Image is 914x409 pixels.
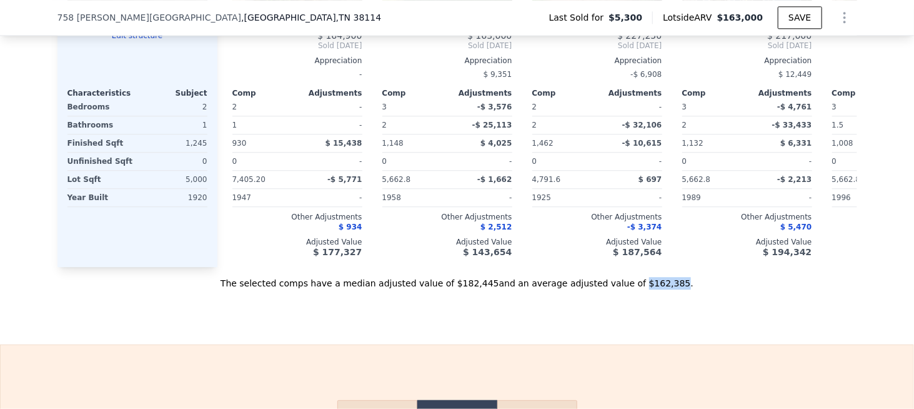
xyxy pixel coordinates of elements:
span: $ 697 [638,175,662,184]
div: - [300,153,362,170]
div: Comp [382,88,447,98]
div: - [750,189,812,206]
span: -$ 6,908 [630,70,662,79]
span: 0 [532,157,537,166]
span: $ 15,438 [325,139,362,148]
div: Subject [137,88,207,98]
span: 758 [PERSON_NAME][GEOGRAPHIC_DATA] [57,11,242,24]
div: Adjustments [747,88,812,98]
span: $ 6,331 [780,139,812,148]
div: - [300,189,362,206]
span: 930 [232,139,247,148]
span: $ 194,342 [763,247,812,257]
div: - [450,153,512,170]
div: 1996 [832,189,895,206]
div: Appreciation [232,56,362,66]
span: -$ 2,213 [777,175,812,184]
span: $ 163,000 [467,31,512,41]
span: 1,148 [382,139,404,148]
div: Adjustments [447,88,512,98]
div: - [450,189,512,206]
span: 5,662.8 [832,175,861,184]
div: - [232,66,362,83]
div: 5,000 [140,171,207,188]
div: 1 [232,116,295,134]
div: Characteristics [67,88,137,98]
span: 0 [832,157,837,166]
div: Year Built [67,189,135,206]
span: 3 [682,103,687,111]
div: Other Adjustments [682,212,812,222]
button: Edit structure [67,31,207,41]
span: 2 [532,103,537,111]
div: Comp [682,88,747,98]
div: 1.5 [832,116,895,134]
span: 3 [382,103,387,111]
span: 5,662.8 [682,175,711,184]
span: $163,000 [717,13,763,23]
span: 1,462 [532,139,554,148]
span: 2 [232,103,237,111]
span: -$ 10,615 [622,139,662,148]
div: 2 [140,98,207,116]
span: Lotside ARV [663,11,717,24]
div: Adjusted Value [532,237,662,247]
div: Adjustments [297,88,362,98]
span: Sold [DATE] [532,41,662,51]
div: Bathrooms [67,116,135,134]
span: -$ 33,433 [772,121,812,129]
span: -$ 25,113 [472,121,512,129]
div: 2 [532,116,595,134]
div: 1,245 [140,134,207,152]
span: $ 9,351 [484,70,512,79]
div: 1 [140,116,207,134]
div: Lot Sqft [67,171,135,188]
div: Appreciation [682,56,812,66]
span: $5,300 [609,11,642,24]
span: $ 177,327 [313,247,362,257]
span: 5,662.8 [382,175,411,184]
span: 1,132 [682,139,703,148]
span: , TN 38114 [336,13,381,23]
span: Sold [DATE] [682,41,812,51]
span: Sold [DATE] [232,41,362,51]
span: 0 [682,157,687,166]
div: Adjusted Value [382,237,512,247]
div: Unfinished Sqft [67,153,135,170]
span: $ 164,900 [317,31,362,41]
span: -$ 5,771 [327,175,362,184]
span: -$ 32,106 [622,121,662,129]
span: -$ 1,662 [477,175,512,184]
span: $ 2,512 [480,223,512,231]
button: Show Options [832,5,857,30]
span: $ 227,250 [617,31,662,41]
span: $ 5,470 [780,223,812,231]
div: Adjusted Value [682,237,812,247]
div: - [300,116,362,134]
span: 1,008 [832,139,853,148]
div: Adjusted Value [232,237,362,247]
div: Bedrooms [67,98,135,116]
div: 2 [682,116,745,134]
div: - [300,98,362,116]
span: -$ 3,576 [477,103,512,111]
span: Sold [DATE] [382,41,512,51]
span: $ 934 [339,223,362,231]
span: $ 187,564 [613,247,662,257]
span: 0 [382,157,387,166]
span: $ 4,025 [480,139,512,148]
div: Other Adjustments [232,212,362,222]
div: 0 [140,153,207,170]
div: 1925 [532,189,595,206]
div: 1947 [232,189,295,206]
span: 4,791.6 [532,175,561,184]
span: Last Sold for [549,11,609,24]
span: , [GEOGRAPHIC_DATA] [241,11,381,24]
div: Appreciation [532,56,662,66]
div: Appreciation [382,56,512,66]
span: 7,405.20 [232,175,266,184]
button: SAVE [778,6,822,29]
div: Finished Sqft [67,134,135,152]
span: $ 12,449 [778,70,812,79]
span: -$ 3,374 [627,223,662,231]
